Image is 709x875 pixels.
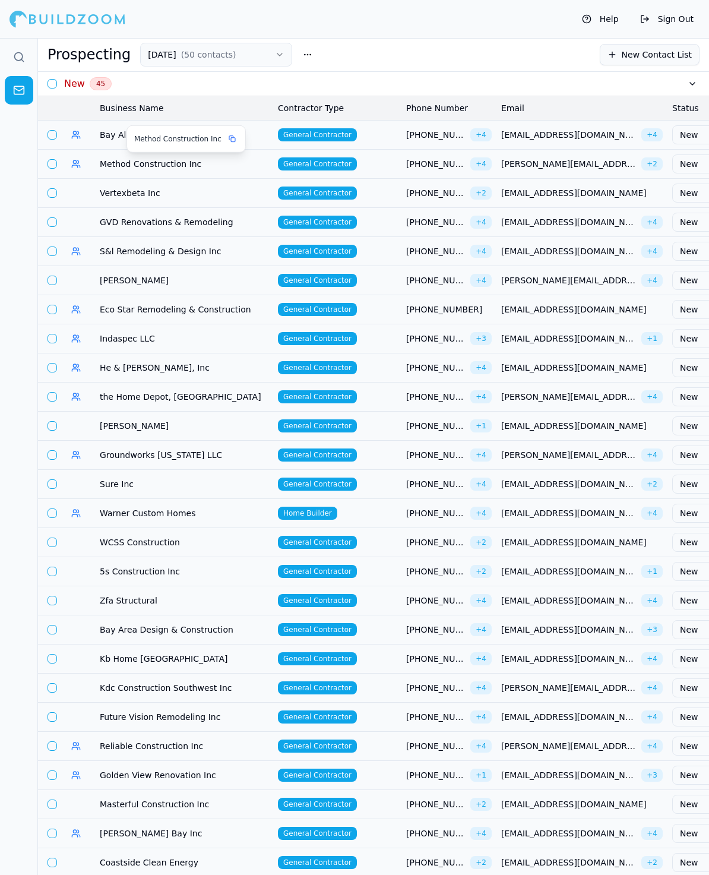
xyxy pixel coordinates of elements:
span: [PHONE_NUMBER] [406,216,466,228]
span: + 4 [470,827,492,840]
span: Golden View Renovation Inc [100,769,268,781]
span: Kb Home [GEOGRAPHIC_DATA] [100,653,268,665]
span: [PHONE_NUMBER] [406,653,466,665]
span: General Contractor [278,827,357,840]
span: [EMAIL_ADDRESS][DOMAIN_NAME] [501,304,663,315]
span: [PERSON_NAME][EMAIL_ADDRESS][DOMAIN_NAME] [501,740,637,752]
span: + 4 [470,710,492,724]
button: Copy business name to clipboard [226,133,238,145]
th: Business Name [95,96,273,120]
span: [EMAIL_ADDRESS][DOMAIN_NAME] [501,857,637,868]
span: [EMAIL_ADDRESS][DOMAIN_NAME] [501,827,637,839]
th: Phone Number [401,96,496,120]
span: [EMAIL_ADDRESS][DOMAIN_NAME] [501,653,637,665]
span: + 4 [470,274,492,287]
span: + 4 [470,390,492,403]
span: [PERSON_NAME] [100,420,268,432]
span: [PHONE_NUMBER] [406,478,466,490]
span: General Contractor [278,419,357,432]
span: [PHONE_NUMBER] [406,245,466,257]
span: [PERSON_NAME][EMAIL_ADDRESS][DOMAIN_NAME] [501,158,637,170]
span: + 4 [470,216,492,229]
span: + 4 [641,827,663,840]
span: General Contractor [278,128,357,141]
span: General Contractor [278,536,357,549]
span: [PHONE_NUMBER] [406,362,466,374]
span: [PHONE_NUMBER] [406,391,466,403]
th: Email [496,96,667,120]
span: [PERSON_NAME][EMAIL_ADDRESS][PERSON_NAME][DOMAIN_NAME] [501,682,637,694]
span: + 4 [470,652,492,665]
span: [PHONE_NUMBER] [406,740,466,752]
h3: New [64,77,85,91]
span: General Contractor [278,856,357,869]
span: General Contractor [278,390,357,403]
button: Sign Out [634,10,699,29]
span: [EMAIL_ADDRESS][DOMAIN_NAME] [501,536,663,548]
span: [EMAIL_ADDRESS][DOMAIN_NAME] [501,798,663,810]
span: General Contractor [278,594,357,607]
span: [PHONE_NUMBER] [406,304,492,315]
span: [PHONE_NUMBER] [406,420,466,432]
span: [PHONE_NUMBER] [406,507,466,519]
span: + 4 [470,681,492,694]
span: Coastside Clean Energy [100,857,268,868]
span: General Contractor [278,332,357,345]
span: [PHONE_NUMBER] [406,449,466,461]
span: Sure Inc [100,478,268,490]
span: + 1 [641,565,663,578]
span: Method Construction Inc [100,158,268,170]
span: [PERSON_NAME][EMAIL_ADDRESS][PERSON_NAME][DOMAIN_NAME] [501,274,637,286]
span: Reliable Construction Inc [100,740,268,752]
span: + 4 [470,157,492,170]
span: 5s Construction Inc [100,566,268,577]
span: [PHONE_NUMBER] [406,682,466,694]
span: [PHONE_NUMBER] [406,187,466,199]
span: [EMAIL_ADDRESS][DOMAIN_NAME] [501,362,663,374]
span: + 4 [470,448,492,462]
span: + 4 [470,740,492,753]
span: + 4 [641,652,663,665]
span: [PHONE_NUMBER] [406,536,466,548]
span: + 4 [641,245,663,258]
span: Bay Area Design & Construction [100,624,268,636]
span: + 3 [641,769,663,782]
span: [EMAIL_ADDRESS][DOMAIN_NAME] [501,566,637,577]
span: General Contractor [278,448,357,462]
span: + 4 [641,740,663,753]
span: + 4 [641,216,663,229]
span: [EMAIL_ADDRESS][DOMAIN_NAME] [501,507,637,519]
span: Method Construction Inc [134,134,221,144]
span: General Contractor [278,303,357,316]
span: S&l Remodeling & Design Inc [100,245,268,257]
span: + 4 [641,507,663,520]
span: General Contractor [278,623,357,636]
span: Zfa Structural [100,595,268,607]
span: + 2 [470,187,492,200]
th: Contractor Type [273,96,401,120]
span: GVD Renovations & Remodeling [100,216,268,228]
span: + 4 [470,623,492,636]
span: General Contractor [278,740,357,753]
span: + 4 [641,128,663,141]
span: Kdc Construction Southwest Inc [100,682,268,694]
span: + 4 [470,478,492,491]
span: WCSS Construction [100,536,268,548]
span: + 4 [470,507,492,520]
span: + 4 [641,274,663,287]
span: [PHONE_NUMBER] [406,129,466,141]
span: General Contractor [278,157,357,170]
span: Bay Alarm Company [100,129,268,141]
span: [PHONE_NUMBER] [406,798,466,810]
span: Groundworks [US_STATE] LLC [100,449,268,461]
span: He & [PERSON_NAME], Inc [100,362,268,374]
span: [PERSON_NAME] Bay Inc [100,827,268,839]
span: [PERSON_NAME][EMAIL_ADDRESS][PERSON_NAME][DOMAIN_NAME] [501,449,637,461]
span: [EMAIL_ADDRESS][DOMAIN_NAME] [501,216,637,228]
span: General Contractor [278,798,357,811]
span: [PHONE_NUMBER] [406,827,466,839]
span: [EMAIL_ADDRESS][DOMAIN_NAME] [501,129,637,141]
span: [PHONE_NUMBER] [406,769,466,781]
span: + 4 [641,710,663,724]
span: + 2 [470,856,492,869]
